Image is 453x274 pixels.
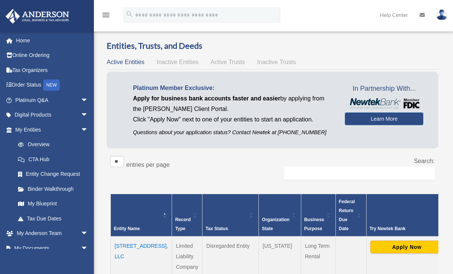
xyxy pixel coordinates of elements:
[157,59,199,65] span: Inactive Entities
[259,194,301,237] th: Organization State: Activate to sort
[133,83,334,93] p: Platinum Member Exclusive:
[211,59,245,65] span: Active Trusts
[349,98,420,109] img: NewtekBankLogoSM.png
[205,226,228,231] span: Tax Status
[11,181,96,196] a: Binder Walkthrough
[81,226,96,241] span: arrow_drop_down
[133,114,334,125] p: Click "Apply Now" next to one of your entities to start an application.
[101,13,110,19] a: menu
[11,152,96,167] a: CTA Hub
[436,9,447,20] img: User Pic
[5,63,100,78] a: Tax Organizers
[11,167,96,182] a: Entity Change Request
[5,122,96,137] a: My Entitiesarrow_drop_down
[301,194,335,237] th: Business Purpose: Activate to sort
[172,194,202,237] th: Record Type: Activate to sort
[5,93,100,108] a: Platinum Q&Aarrow_drop_down
[345,112,423,125] a: Learn More
[107,40,438,52] h3: Entities, Trusts, and Deeds
[133,95,280,102] span: Apply for business bank accounts faster and easier
[5,226,100,241] a: My Anderson Teamarrow_drop_down
[5,78,100,93] a: Order StatusNEW
[43,79,60,91] div: NEW
[262,217,289,231] span: Organization State
[11,211,96,226] a: Tax Due Dates
[81,241,96,256] span: arrow_drop_down
[125,10,134,18] i: search
[114,226,140,231] span: Entity Name
[414,158,435,164] label: Search:
[81,93,96,108] span: arrow_drop_down
[107,59,144,65] span: Active Entities
[202,194,259,237] th: Tax Status: Activate to sort
[370,224,436,233] div: Try Newtek Bank
[11,196,96,211] a: My Blueprint
[366,194,447,237] th: Try Newtek Bank : Activate to sort
[5,108,100,123] a: Digital Productsarrow_drop_down
[111,194,172,237] th: Entity Name: Activate to invert sorting
[370,241,444,253] button: Apply Now
[5,241,100,256] a: My Documentsarrow_drop_down
[5,33,100,48] a: Home
[133,93,334,114] p: by applying from the [PERSON_NAME] Client Portal.
[126,162,170,168] label: entries per page
[5,48,100,63] a: Online Ordering
[257,59,296,65] span: Inactive Trusts
[336,194,367,237] th: Federal Return Due Date: Activate to sort
[81,108,96,123] span: arrow_drop_down
[175,217,190,231] span: Record Type
[3,9,71,24] img: Anderson Advisors Platinum Portal
[133,128,334,137] p: Questions about your application status? Contact Newtek at [PHONE_NUMBER]
[81,122,96,138] span: arrow_drop_down
[345,83,423,95] span: In Partnership With...
[339,199,355,231] span: Federal Return Due Date
[304,217,324,231] span: Business Purpose
[101,10,110,19] i: menu
[11,137,92,152] a: Overview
